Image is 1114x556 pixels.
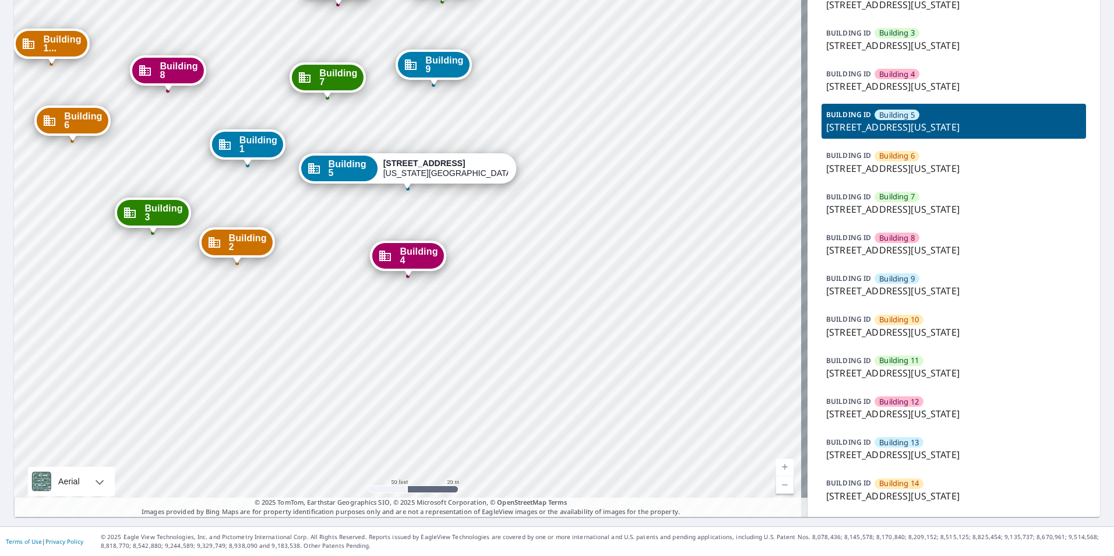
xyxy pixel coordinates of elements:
p: BUILDING ID [826,69,871,79]
span: Building 8 [879,233,915,244]
p: [STREET_ADDRESS][US_STATE] [826,325,1081,339]
div: Dropped pin, building Building 10, Commercial property, 1315 e 89th st Kansas City, MO 64131 [13,29,89,65]
p: [STREET_ADDRESS][US_STATE] [826,489,1081,503]
span: Building 4 [879,69,915,80]
span: Building 7 [879,191,915,202]
p: BUILDING ID [826,437,871,447]
a: Terms [548,498,567,506]
p: BUILDING ID [826,233,871,242]
a: Terms of Use [6,537,42,546]
div: Dropped pin, building Building 3, Commercial property, 1315 e 89th st Kansas City, MO 64131 [115,198,191,234]
a: Privacy Policy [45,537,83,546]
p: © 2025 Eagle View Technologies, Inc. and Pictometry International Corp. All Rights Reserved. Repo... [101,533,1108,550]
span: Building 2 [228,234,266,251]
p: BUILDING ID [826,478,871,488]
a: Current Level 19, Zoom Out [776,476,794,494]
span: Building 3 [879,27,915,38]
span: Building 13 [879,437,919,448]
span: Building 1 [239,136,277,153]
p: BUILDING ID [826,110,871,119]
span: Building 3 [144,204,182,221]
span: Building 14 [879,478,919,489]
span: Building 6 [879,150,915,161]
span: Building 7 [319,69,357,86]
span: Building 6 [64,112,102,129]
p: BUILDING ID [826,314,871,324]
span: Building 12 [879,396,919,407]
p: [STREET_ADDRESS][US_STATE] [826,202,1081,216]
strong: [STREET_ADDRESS] [383,159,466,168]
div: Dropped pin, building Building 6, Commercial property, 1315 e 89th st Kansas City, MO 64131 [34,105,110,142]
a: OpenStreetMap [497,498,546,506]
span: Building 9 [425,56,463,73]
span: Building 8 [160,62,198,79]
div: Dropped pin, building Building 1, Commercial property, 1315 e 89th st Kansas City, MO 64131 [210,129,285,166]
p: Images provided by Bing Maps are for property identification purposes only and are not a represen... [14,498,808,517]
p: [STREET_ADDRESS][US_STATE] [826,448,1081,462]
a: Current Level 19, Zoom In [776,459,794,476]
p: [STREET_ADDRESS][US_STATE] [826,284,1081,298]
div: Dropped pin, building Building 7, Commercial property, 1315 e 89th st Kansas City, MO 64131 [290,62,365,98]
p: BUILDING ID [826,192,871,202]
p: [STREET_ADDRESS][US_STATE] [826,161,1081,175]
div: Aerial [55,467,83,496]
div: Dropped pin, building Building 5, Commercial property, 1315 e 89th st Kansas City, MO 64131 [299,153,517,189]
div: Aerial [28,467,115,496]
p: [STREET_ADDRESS][US_STATE] [826,120,1081,134]
span: Building 5 [879,110,915,121]
span: Building 10 [879,314,919,325]
p: [STREET_ADDRESS][US_STATE] [826,79,1081,93]
p: [STREET_ADDRESS][US_STATE] [826,407,1081,421]
div: Dropped pin, building Building 2, Commercial property, 1315 e 89th st Kansas City, MO 64131 [199,227,274,263]
span: Building 9 [879,273,915,284]
p: [STREET_ADDRESS][US_STATE] [826,243,1081,257]
span: © 2025 TomTom, Earthstar Geographics SIO, © 2025 Microsoft Corporation, © [255,498,567,508]
p: BUILDING ID [826,28,871,38]
p: BUILDING ID [826,396,871,406]
p: BUILDING ID [826,150,871,160]
p: | [6,538,83,545]
span: Building 11 [879,355,919,366]
p: [STREET_ADDRESS][US_STATE] [826,38,1081,52]
span: Building 5 [329,160,372,177]
span: Building 4 [400,247,438,265]
div: [US_STATE][GEOGRAPHIC_DATA] [383,159,509,178]
div: Dropped pin, building Building 8, Commercial property, 1315 e 89th st Kansas City, MO 64131 [130,55,206,92]
p: [STREET_ADDRESS][US_STATE] [826,366,1081,380]
div: Dropped pin, building Building 4, Commercial property, 1315 e 89th st Kansas City, MO 64131 [370,241,446,277]
p: BUILDING ID [826,273,871,283]
p: BUILDING ID [826,356,871,365]
span: Building 1... [43,35,81,52]
div: Dropped pin, building Building 9, Commercial property, 1315 e 89th st Kansas City, MO 64131 [396,50,471,86]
